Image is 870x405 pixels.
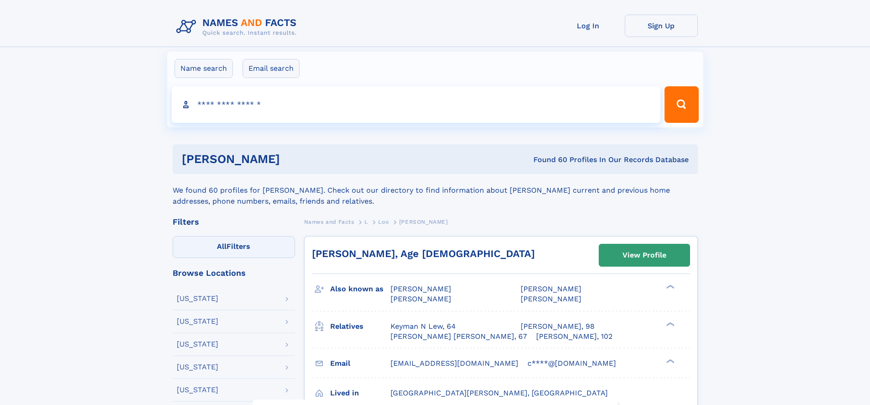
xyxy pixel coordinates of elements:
[177,386,218,394] div: [US_STATE]
[521,284,581,293] span: [PERSON_NAME]
[177,363,218,371] div: [US_STATE]
[172,86,661,123] input: search input
[173,236,295,258] label: Filters
[664,86,698,123] button: Search Button
[364,219,368,225] span: L
[399,219,448,225] span: [PERSON_NAME]
[174,59,233,78] label: Name search
[622,245,666,266] div: View Profile
[390,389,608,397] span: [GEOGRAPHIC_DATA][PERSON_NAME], [GEOGRAPHIC_DATA]
[390,284,451,293] span: [PERSON_NAME]
[664,358,675,364] div: ❯
[173,174,698,207] div: We found 60 profiles for [PERSON_NAME]. Check out our directory to find information about [PERSON...
[182,153,407,165] h1: [PERSON_NAME]
[378,216,389,227] a: Loo
[364,216,368,227] a: L
[378,219,389,225] span: Loo
[173,218,295,226] div: Filters
[536,331,612,342] a: [PERSON_NAME], 102
[177,295,218,302] div: [US_STATE]
[177,318,218,325] div: [US_STATE]
[552,15,625,37] a: Log In
[217,242,227,251] span: All
[599,244,690,266] a: View Profile
[177,341,218,348] div: [US_STATE]
[664,321,675,327] div: ❯
[304,216,354,227] a: Names and Facts
[521,321,595,331] a: [PERSON_NAME], 98
[390,331,527,342] a: [PERSON_NAME] [PERSON_NAME], 67
[330,281,390,297] h3: Also known as
[390,359,518,368] span: [EMAIL_ADDRESS][DOMAIN_NAME]
[243,59,300,78] label: Email search
[330,385,390,401] h3: Lived in
[312,248,535,259] a: [PERSON_NAME], Age [DEMOGRAPHIC_DATA]
[330,356,390,371] h3: Email
[390,295,451,303] span: [PERSON_NAME]
[521,295,581,303] span: [PERSON_NAME]
[173,269,295,277] div: Browse Locations
[625,15,698,37] a: Sign Up
[664,284,675,290] div: ❯
[173,15,304,39] img: Logo Names and Facts
[390,321,456,331] a: Keyman N Lew, 64
[406,155,689,165] div: Found 60 Profiles In Our Records Database
[330,319,390,334] h3: Relatives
